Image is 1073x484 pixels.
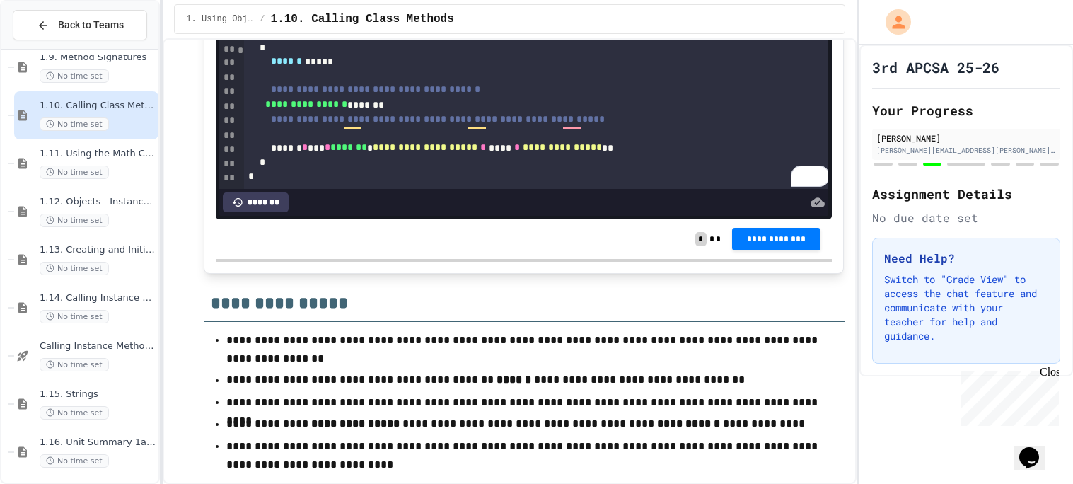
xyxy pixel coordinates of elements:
iframe: chat widget [956,366,1059,426]
p: Switch to "Grade View" to access the chat feature and communicate with your teacher for help and ... [884,272,1048,343]
span: / [260,13,265,25]
span: No time set [40,454,109,468]
span: 1.13. Creating and Initializing Objects: Constructors [40,244,156,256]
span: 1.15. Strings [40,388,156,401]
span: 1.9. Method Signatures [40,52,156,64]
span: Calling Instance Methods - Topic 1.14 [40,340,156,352]
span: No time set [40,214,109,227]
iframe: chat widget [1014,427,1059,470]
span: No time set [40,262,109,275]
div: [PERSON_NAME][EMAIL_ADDRESS][PERSON_NAME][DOMAIN_NAME] [876,145,1056,156]
span: 1. Using Objects and Methods [186,13,254,25]
span: No time set [40,69,109,83]
span: 1.10. Calling Class Methods [271,11,454,28]
span: 1.11. Using the Math Class [40,148,156,160]
h2: Your Progress [872,100,1060,120]
span: Back to Teams [58,18,124,33]
span: No time set [40,117,109,131]
span: 1.12. Objects - Instances of Classes [40,196,156,208]
div: My Account [871,6,915,38]
div: No due date set [872,209,1060,226]
span: 1.10. Calling Class Methods [40,100,156,112]
h1: 3rd APCSA 25-26 [872,57,999,77]
span: No time set [40,406,109,420]
span: No time set [40,358,109,371]
span: 1.16. Unit Summary 1a (1.1-1.6) [40,437,156,449]
span: No time set [40,166,109,179]
div: [PERSON_NAME] [876,132,1056,144]
span: 1.14. Calling Instance Methods [40,292,156,304]
button: Back to Teams [13,10,147,40]
h2: Assignment Details [872,184,1060,204]
span: No time set [40,310,109,323]
h3: Need Help? [884,250,1048,267]
div: Chat with us now!Close [6,6,98,90]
